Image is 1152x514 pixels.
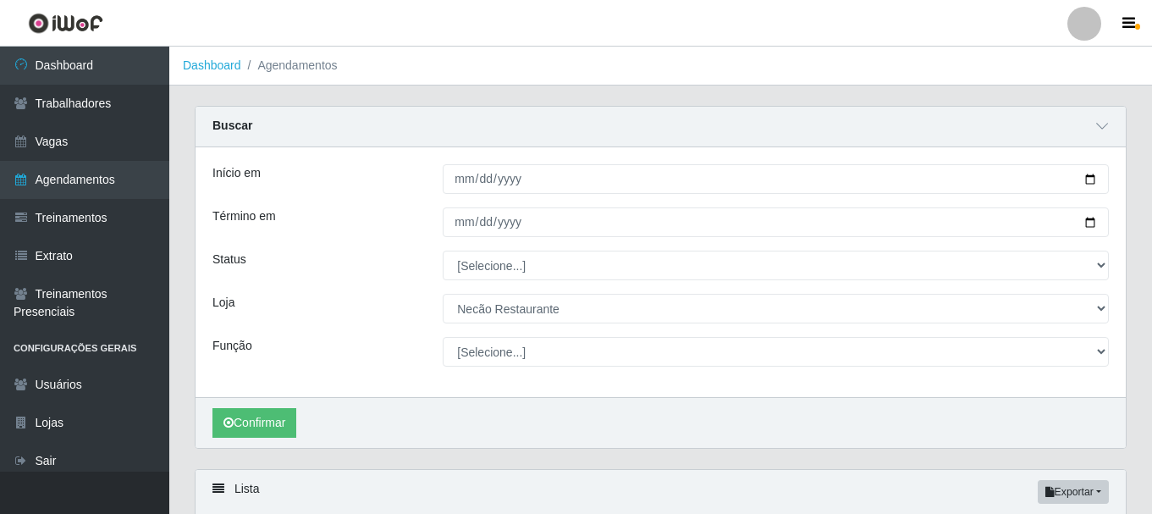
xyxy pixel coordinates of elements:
label: Loja [212,294,234,312]
nav: breadcrumb [169,47,1152,86]
input: 00/00/0000 [443,207,1109,237]
label: Início em [212,164,261,182]
img: CoreUI Logo [28,13,103,34]
button: Exportar [1038,480,1109,504]
input: 00/00/0000 [443,164,1109,194]
label: Status [212,251,246,268]
strong: Buscar [212,119,252,132]
li: Agendamentos [241,57,338,75]
label: Função [212,337,252,355]
a: Dashboard [183,58,241,72]
label: Término em [212,207,276,225]
button: Confirmar [212,408,296,438]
